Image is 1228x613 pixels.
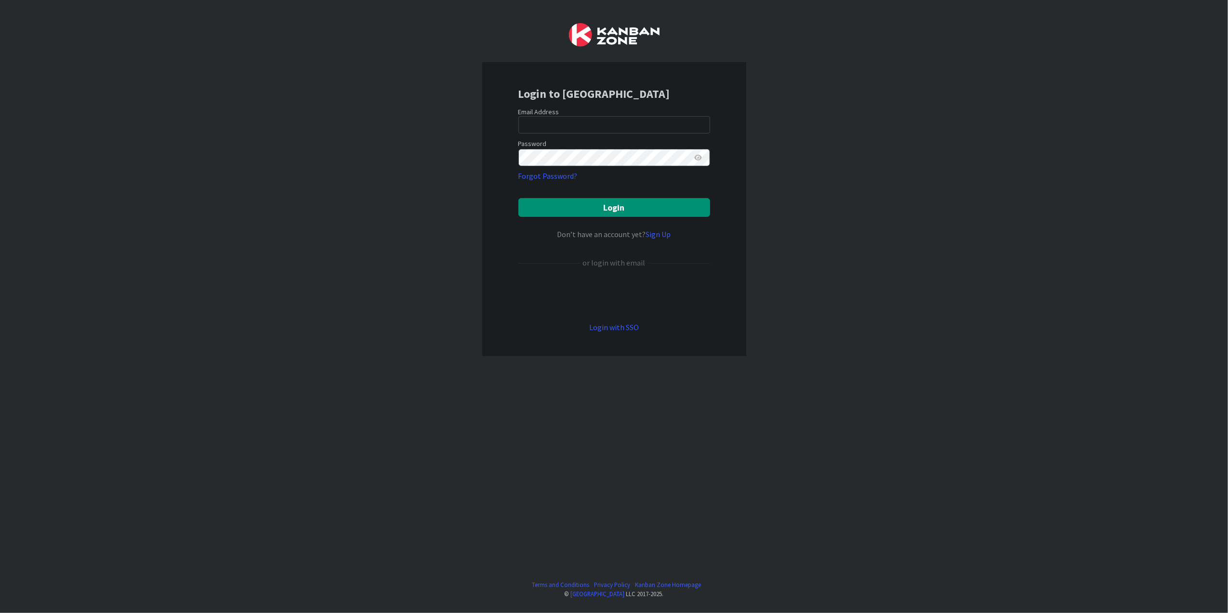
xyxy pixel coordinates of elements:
img: Kanban Zone [569,23,660,47]
a: Forgot Password? [518,170,578,182]
label: Email Address [518,107,559,116]
div: or login with email [581,257,648,268]
a: [GEOGRAPHIC_DATA] [571,590,625,598]
a: Sign Up [646,229,671,239]
div: Don’t have an account yet? [518,228,710,240]
b: Login to [GEOGRAPHIC_DATA] [518,86,670,101]
iframe: Sign in with Google Button [514,284,715,306]
label: Password [518,139,547,149]
a: Kanban Zone Homepage [635,580,701,589]
div: © LLC 2017- 2025 . [527,589,701,599]
button: Login [518,198,710,217]
a: Login with SSO [589,322,639,332]
a: Terms and Conditions [532,580,589,589]
a: Privacy Policy [594,580,630,589]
